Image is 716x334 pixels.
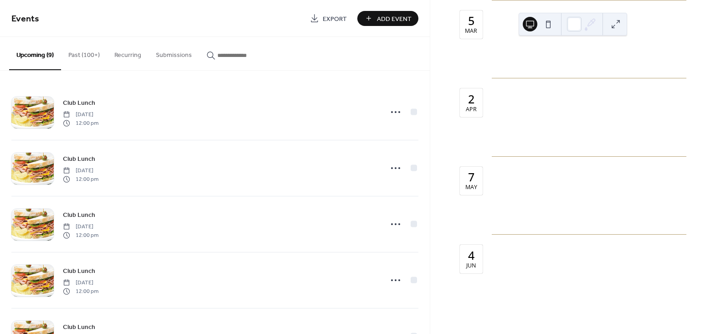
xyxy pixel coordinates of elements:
[63,175,98,183] span: 12:00 pm
[492,296,499,305] div: ​
[63,231,98,239] span: 12:00 pm
[468,15,474,26] div: 5
[521,269,538,280] span: 14:00
[492,258,499,269] div: ​
[63,119,98,127] span: 12:00 pm
[492,280,499,291] div: ​
[466,263,476,269] div: Jun
[492,124,499,135] div: ​
[468,93,474,105] div: 2
[63,111,98,119] span: [DATE]
[519,35,521,46] span: -
[466,107,477,113] div: Apr
[492,24,499,35] div: ​
[492,113,499,124] div: ​
[303,11,354,26] a: Export
[503,280,544,291] a: 1519 Locus St
[503,24,523,35] span: [DATE]
[519,269,521,280] span: -
[503,217,537,227] span: Show more
[492,139,499,149] div: ​
[503,102,523,113] span: [DATE]
[492,180,499,191] div: ​
[63,154,95,164] a: Club Lunch
[492,9,686,20] div: Club Lunch
[63,323,95,332] span: Club Lunch
[492,202,499,213] div: ​
[63,266,95,276] a: Club Lunch
[492,165,686,176] div: Club Lunch
[323,14,347,24] span: Export
[492,61,537,71] button: ​Show more
[521,113,538,124] span: 14:00
[492,61,499,71] div: ​
[492,296,537,305] button: ​Show more
[503,35,519,46] span: 12:00
[63,154,95,164] span: Club Lunch
[503,180,523,191] span: [DATE]
[492,269,499,280] div: ​
[465,185,477,190] div: May
[61,37,107,69] button: Past (100+)
[63,287,98,295] span: 12:00 pm
[521,35,538,46] span: 14:00
[503,113,519,124] span: 12:00
[357,11,418,26] button: Add Event
[11,10,39,28] span: Events
[503,258,523,269] span: [DATE]
[492,217,499,227] div: ​
[377,14,412,24] span: Add Event
[468,250,474,261] div: 4
[107,37,149,69] button: Recurring
[492,191,499,202] div: ​
[468,171,474,183] div: 7
[492,217,537,227] button: ​Show more
[492,139,537,149] button: ​Show more
[492,35,499,46] div: ​
[63,322,95,332] a: Club Lunch
[503,202,544,213] a: 1519 Locus St
[519,191,521,202] span: -
[149,37,199,69] button: Submissions
[63,267,95,276] span: Club Lunch
[63,211,95,220] span: Club Lunch
[63,279,98,287] span: [DATE]
[503,124,544,135] a: 1519 Locus St
[63,223,98,231] span: [DATE]
[465,28,477,34] div: Mar
[492,243,686,254] div: Club Lunch
[521,191,538,202] span: 14:00
[492,46,499,57] div: ​
[503,269,519,280] span: 12:00
[9,37,61,70] button: Upcoming (9)
[519,113,521,124] span: -
[503,191,519,202] span: 12:00
[503,296,537,305] span: Show more
[63,210,95,220] a: Club Lunch
[503,46,544,57] a: 1519 Locus St
[63,167,98,175] span: [DATE]
[492,102,499,113] div: ​
[503,61,537,71] span: Show more
[492,87,686,98] div: Club Lunch
[503,139,537,149] span: Show more
[63,98,95,108] a: Club Lunch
